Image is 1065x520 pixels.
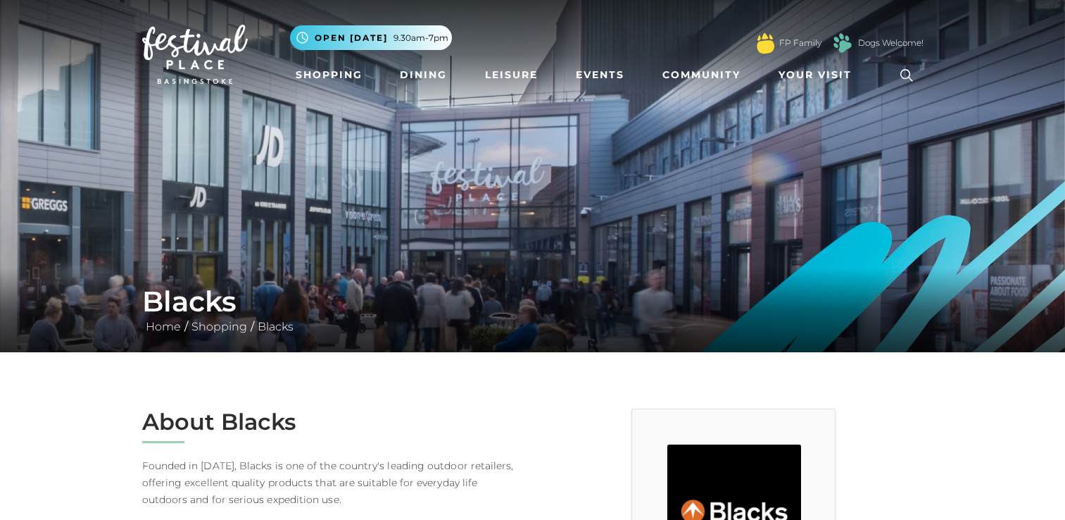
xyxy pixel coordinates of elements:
[142,457,522,508] p: Founded in [DATE], Blacks is one of the country's leading outdoor retailers, offering excellent q...
[657,62,746,88] a: Community
[142,285,924,318] h1: Blacks
[315,32,388,44] span: Open [DATE]
[858,37,924,49] a: Dogs Welcome!
[142,409,522,435] h2: About Blacks
[479,62,543,88] a: Leisure
[779,37,821,49] a: FP Family
[142,25,248,84] img: Festival Place Logo
[779,68,852,82] span: Your Visit
[290,25,452,50] button: Open [DATE] 9.30am-7pm
[188,320,251,333] a: Shopping
[773,62,864,88] a: Your Visit
[142,320,184,333] a: Home
[394,62,453,88] a: Dining
[570,62,630,88] a: Events
[132,285,934,335] div: / /
[254,320,297,333] a: Blacks
[393,32,448,44] span: 9.30am-7pm
[290,62,368,88] a: Shopping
